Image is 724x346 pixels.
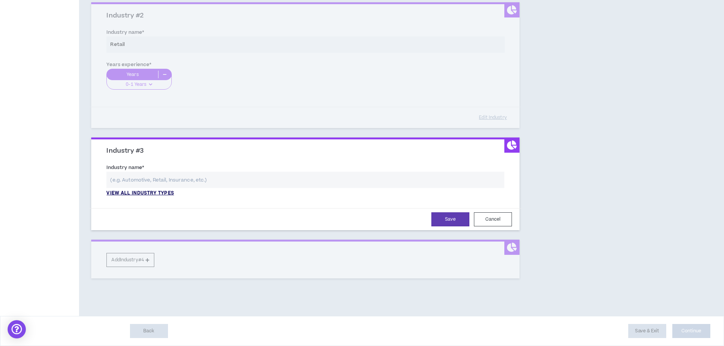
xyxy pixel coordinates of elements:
button: Continue [672,324,710,338]
input: (e.g. Automotive, Retail, Insurance, etc.) [106,172,504,188]
button: Back [130,324,168,338]
h3: Industry #3 [106,147,510,155]
button: Save [431,212,469,226]
button: Cancel [474,212,512,226]
label: Industry name [106,161,144,174]
div: Open Intercom Messenger [8,320,26,338]
button: Save & Exit [628,324,666,338]
p: View all industry types [106,190,174,197]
